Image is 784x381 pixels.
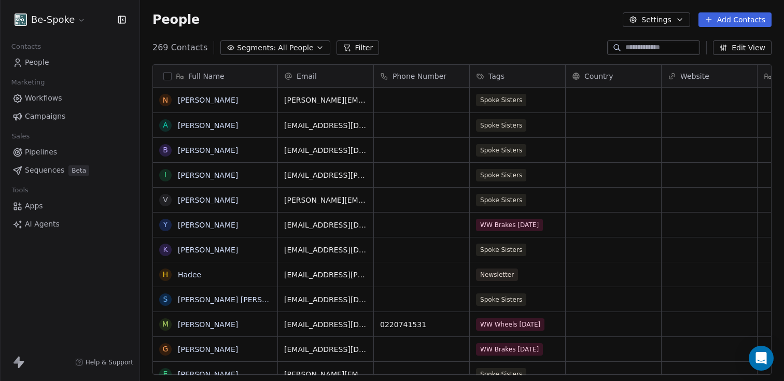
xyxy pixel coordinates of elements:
a: Pipelines [8,144,131,161]
a: [PERSON_NAME] [178,196,238,204]
span: Website [680,71,709,81]
span: [EMAIL_ADDRESS][PERSON_NAME][DOMAIN_NAME] [284,170,367,180]
span: People [152,12,200,27]
div: Open Intercom Messenger [749,346,774,371]
a: [PERSON_NAME] [178,320,238,329]
span: [PERSON_NAME][EMAIL_ADDRESS][DOMAIN_NAME] [284,195,367,205]
span: Apps [25,201,43,211]
div: Y [163,219,168,230]
div: K [163,244,167,255]
span: WW Brakes [DATE] [476,219,543,231]
span: Tags [488,71,505,81]
span: Country [584,71,613,81]
a: [PERSON_NAME] [178,171,238,179]
span: Phone Number [393,71,446,81]
span: Tools [7,182,33,198]
a: [PERSON_NAME] [178,146,238,154]
span: Spoke Sisters [476,293,526,306]
span: [EMAIL_ADDRESS][DOMAIN_NAME] [284,294,367,305]
span: Pipelines [25,147,57,158]
span: Marketing [7,75,49,90]
span: [EMAIL_ADDRESS][DOMAIN_NAME] [284,319,367,330]
a: People [8,54,131,71]
a: Hadee [178,271,201,279]
span: Campaigns [25,111,65,122]
div: Tags [470,65,565,87]
button: Settings [623,12,690,27]
span: WW Wheels [DATE] [476,318,544,331]
span: Help & Support [86,358,133,366]
span: Sales [7,129,34,144]
span: Spoke Sisters [476,94,526,106]
a: [PERSON_NAME] [178,370,238,378]
span: 0220741531 [380,319,463,330]
div: E [163,369,168,379]
a: Apps [8,197,131,215]
div: Full Name [153,65,277,87]
button: Edit View [713,40,772,55]
div: Website [662,65,757,87]
span: [PERSON_NAME][EMAIL_ADDRESS][PERSON_NAME][DOMAIN_NAME] [284,95,367,105]
div: I [164,170,166,180]
button: Filter [337,40,380,55]
a: [PERSON_NAME] [178,221,238,229]
span: Spoke Sisters [476,194,526,206]
span: Spoke Sisters [476,119,526,132]
div: S [163,294,168,305]
span: Workflows [25,93,62,104]
span: Contacts [7,39,46,54]
span: Spoke Sisters [476,169,526,181]
span: [EMAIL_ADDRESS][DOMAIN_NAME] [284,145,367,156]
a: [PERSON_NAME] [178,121,238,130]
span: Beta [68,165,89,176]
a: [PERSON_NAME] [178,96,238,104]
div: grid [153,88,278,375]
div: Phone Number [374,65,469,87]
div: B [163,145,168,156]
span: [EMAIL_ADDRESS][DOMAIN_NAME] [284,120,367,131]
a: AI Agents [8,216,131,233]
span: All People [278,43,313,53]
a: [PERSON_NAME] [PERSON_NAME] [178,295,301,304]
div: H [163,269,169,280]
span: WW Brakes [DATE] [476,343,543,356]
a: [PERSON_NAME] [178,246,238,254]
span: [EMAIL_ADDRESS][DOMAIN_NAME] [284,220,367,230]
span: Be-Spoke [31,13,75,26]
span: Spoke Sisters [476,368,526,380]
div: N [163,95,168,106]
img: Facebook%20profile%20picture.png [15,13,27,26]
span: Spoke Sisters [476,244,526,256]
span: [EMAIL_ADDRESS][DOMAIN_NAME] [284,245,367,255]
span: AI Agents [25,219,60,230]
div: Country [566,65,661,87]
a: Workflows [8,90,131,107]
span: Email [297,71,317,81]
span: Newsletter [476,269,518,281]
span: Full Name [188,71,225,81]
span: Spoke Sisters [476,144,526,157]
a: Campaigns [8,108,131,125]
div: A [163,120,168,131]
a: [PERSON_NAME] [178,345,238,354]
span: [EMAIL_ADDRESS][DOMAIN_NAME] [284,344,367,355]
button: Be-Spoke [12,11,88,29]
span: Sequences [25,165,64,176]
div: G [163,344,169,355]
span: [PERSON_NAME][EMAIL_ADDRESS][DOMAIN_NAME] [284,369,367,379]
span: [EMAIL_ADDRESS][PERSON_NAME][DOMAIN_NAME] [284,270,367,280]
span: 269 Contacts [152,41,207,54]
a: Help & Support [75,358,133,366]
div: M [162,319,169,330]
div: Email [278,65,373,87]
div: V [163,194,168,205]
a: SequencesBeta [8,162,131,179]
span: Segments: [237,43,276,53]
span: People [25,57,49,68]
button: Add Contacts [698,12,772,27]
